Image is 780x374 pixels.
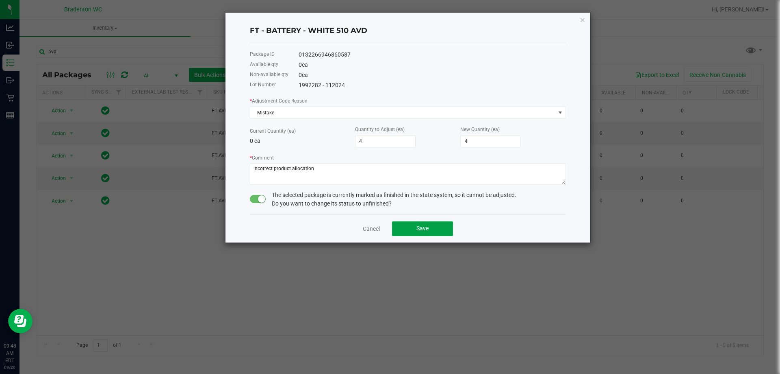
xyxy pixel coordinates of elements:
[250,127,296,135] label: Current Quantity (ea)
[302,61,308,68] span: ea
[250,97,308,105] label: Adjustment Code Reason
[299,50,566,59] div: 0132266946860587
[461,136,520,147] input: 0
[299,71,566,79] div: 0
[272,191,516,208] span: The selected package is currently marked as finished in the state system, so it cannot be adjuste...
[8,309,32,333] iframe: Resource center
[355,136,415,147] input: 0
[250,154,274,162] label: Comment
[250,71,288,78] label: Non-available qty
[250,81,276,88] label: Lot Number
[299,81,566,90] div: 1992282 - 112024
[460,126,500,133] label: New Quantity (ea)
[250,137,355,145] p: 0 ea
[250,107,555,118] span: Mistake
[355,126,405,133] label: Quantity to Adjust (ea)
[392,221,453,236] button: Save
[302,72,308,78] span: ea
[250,61,278,68] label: Available qty
[250,26,566,36] h4: FT - BATTERY - WHITE 510 AVD
[363,225,380,233] a: Cancel
[416,225,429,232] span: Save
[299,61,566,69] div: 0
[250,50,275,58] label: Package ID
